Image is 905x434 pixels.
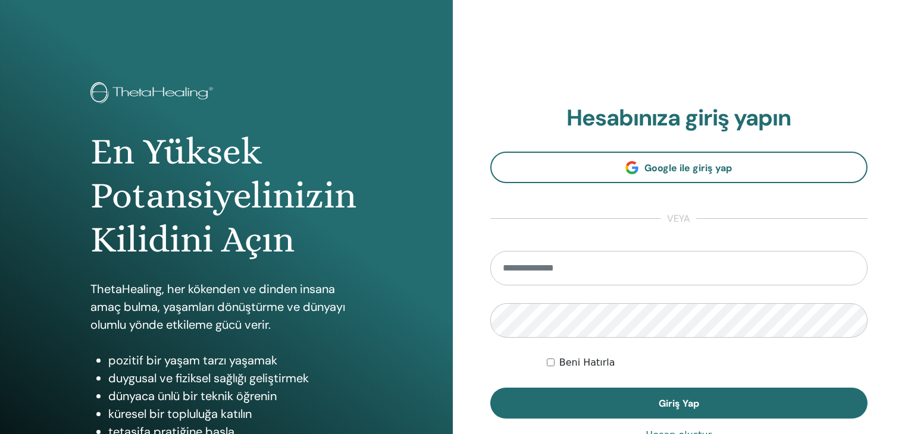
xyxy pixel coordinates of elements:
[108,387,362,405] li: dünyaca ünlü bir teknik öğrenin
[559,356,615,370] label: Beni Hatırla
[108,405,362,423] li: küresel bir topluluğa katılın
[490,388,868,419] button: Giriş Yap
[108,369,362,387] li: duygusal ve fiziksel sağlığı geliştirmek
[644,162,732,174] span: Google ile giriş yap
[661,212,696,226] span: veya
[108,351,362,369] li: pozitif bir yaşam tarzı yaşamak
[659,397,699,410] span: Giriş Yap
[90,280,362,334] p: ThetaHealing, her kökenden ve dinden insana amaç bulma, yaşamları dönüştürme ve dünyayı olumlu yö...
[547,356,868,370] div: Keep me authenticated indefinitely or until I manually logout
[90,130,362,262] h1: En Yüksek Potansiyelinizin Kilidini Açın
[490,152,868,183] a: Google ile giriş yap
[490,105,868,132] h2: Hesabınıza giriş yapın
